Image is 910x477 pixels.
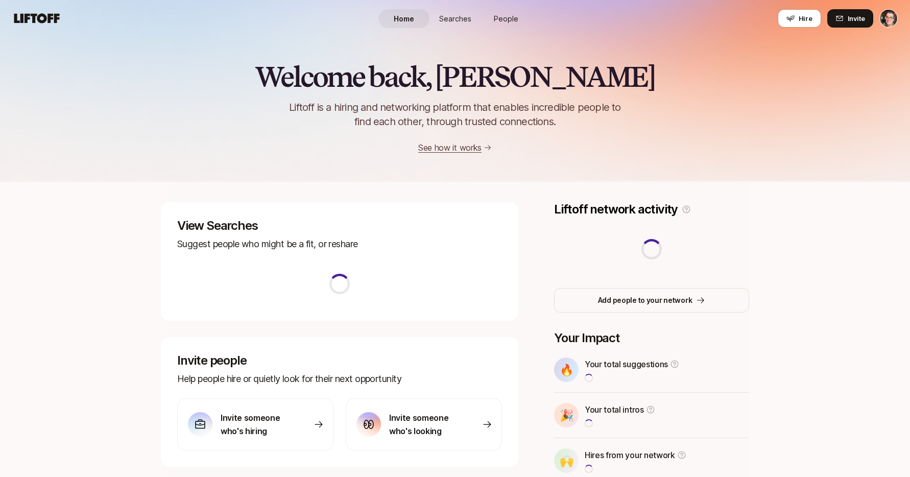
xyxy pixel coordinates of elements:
button: Eric Smith [879,9,898,28]
div: 🙌 [554,448,579,473]
p: View Searches [177,219,502,233]
a: Searches [429,9,481,28]
a: Home [378,9,429,28]
h2: Welcome back, [PERSON_NAME] [255,61,655,92]
span: Searches [439,13,471,24]
p: Invite people [177,353,502,368]
span: Hire [799,13,812,23]
span: Home [394,13,414,24]
button: Invite [827,9,873,28]
p: Your Impact [554,331,749,345]
button: Add people to your network [554,288,749,313]
p: Invite someone who's looking [389,411,461,438]
p: Your total intros [585,403,644,416]
span: People [494,13,518,24]
div: 🎉 [554,403,579,427]
p: Add people to your network [598,294,692,306]
p: Help people hire or quietly look for their next opportunity [177,372,502,386]
p: Invite someone who's hiring [221,411,292,438]
div: 🔥 [554,357,579,382]
p: Suggest people who might be a fit, or reshare [177,237,502,251]
img: Eric Smith [880,10,897,27]
p: Hires from your network [585,448,675,462]
p: Your total suggestions [585,357,668,371]
p: Liftoff network activity [554,202,678,217]
p: Liftoff is a hiring and networking platform that enables incredible people to find each other, th... [272,100,638,129]
span: Invite [848,13,865,23]
a: See how it works [418,142,482,153]
button: Hire [778,9,821,28]
a: People [481,9,532,28]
